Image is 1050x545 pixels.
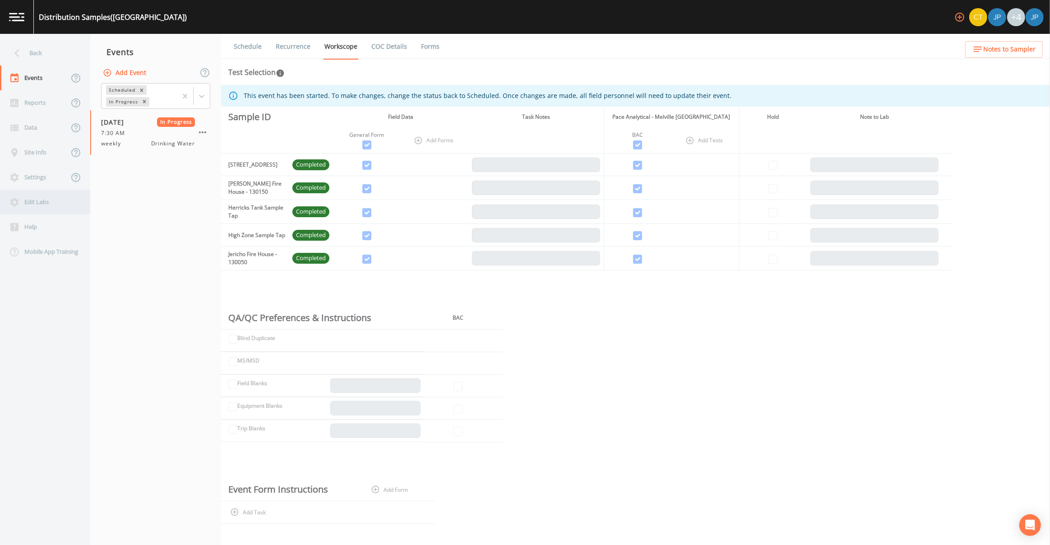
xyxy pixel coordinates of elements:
svg: In this section you'll be able to select the analytical test to run, based on the media type, and... [276,69,285,78]
label: Field Blanks [237,379,267,387]
th: Event Form Instructions [221,479,356,501]
div: This event has been started. To make changes, change the status back to Scheduled. Once changes a... [244,88,731,104]
label: Equipment Blanks [237,402,282,410]
td: Herricks Tank Sample Tap [221,200,289,224]
div: Events [90,41,221,63]
button: Add Event [101,65,150,81]
label: Trip Blanks [237,424,265,433]
th: Pace Analytical - Melville [GEOGRAPHIC_DATA] [604,107,739,127]
label: MS/MSD [237,357,259,365]
th: Sample ID [221,107,289,127]
button: Notes to Sampler [965,41,1043,58]
div: Test Selection [228,67,285,78]
span: 7:30 AM [101,129,130,137]
th: QA/QC Preferences & Instructions [221,307,424,329]
img: logo [9,13,24,21]
div: In Progress [106,97,139,107]
a: COC Details [370,34,408,59]
div: BAC [608,131,668,139]
div: General Form [337,131,397,139]
td: [PERSON_NAME] Fire House - 130150 [221,176,289,200]
a: Workscope [323,34,359,60]
td: High Zone Sample Tap [221,224,289,247]
div: Chris Tobin [969,8,988,26]
div: +4 [1007,8,1025,26]
span: In Progress [157,117,195,127]
span: Drinking Water [151,140,195,148]
span: weekly [101,140,126,148]
span: Completed [292,183,329,192]
a: Recurrence [274,34,312,59]
a: Forms [420,34,441,59]
td: [STREET_ADDRESS] [221,154,289,176]
img: 41241ef155101aa6d92a04480b0d0000 [1026,8,1044,26]
span: Completed [292,254,329,263]
div: Scheduled [106,85,137,95]
a: Schedule [232,34,263,59]
th: Task Notes [468,107,604,127]
span: Completed [292,160,329,169]
div: Open Intercom Messenger [1019,514,1041,536]
label: Blind Duplicate [237,334,275,342]
th: BAC [424,307,492,329]
span: [DATE] [101,117,130,127]
th: Hold [739,107,807,127]
td: Jericho Fire House - 130050 [221,247,289,270]
div: Joshua gere Paul [988,8,1007,26]
div: Distribution Samples ([GEOGRAPHIC_DATA]) [39,12,187,23]
th: Field Data [333,107,468,127]
img: 41241ef155101aa6d92a04480b0d0000 [988,8,1006,26]
span: Notes to Sampler [983,44,1036,55]
span: Completed [292,231,329,240]
div: Remove Scheduled [137,85,147,95]
a: [DATE]In Progress7:30 AMweeklyDrinking Water [90,110,221,155]
th: Note to Lab [807,107,942,127]
img: 7f2cab73c0e50dc3fbb7023805f649db [969,8,987,26]
div: Remove In Progress [139,97,149,107]
span: Completed [292,207,329,216]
